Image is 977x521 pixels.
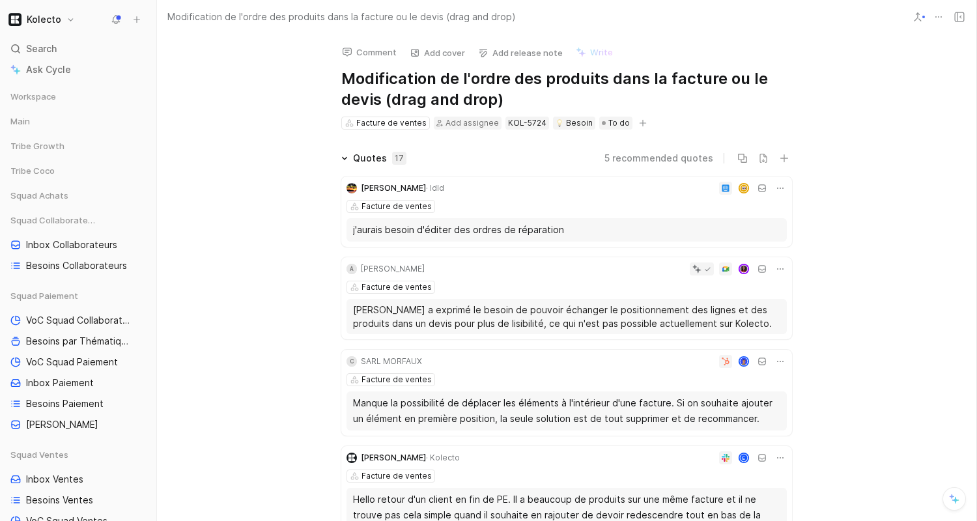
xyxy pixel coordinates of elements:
span: [PERSON_NAME] [361,183,426,193]
img: avatar [740,358,748,366]
span: Modification de l'ordre des produits dans la facture ou le devis (drag and drop) [167,9,516,25]
div: 17 [392,152,406,165]
div: Facture de ventes [361,373,432,386]
a: Besoins par Thématiques [5,331,151,351]
button: Add cover [404,44,471,62]
a: [PERSON_NAME] [5,415,151,434]
button: Comment [336,43,403,61]
span: Workspace [10,90,56,103]
div: Tribe Coco [5,161,151,184]
img: logo [347,183,357,193]
div: SARL MORFAUX [361,355,422,368]
a: VoC Squad Paiement [5,352,151,372]
div: Facture de ventes [361,281,432,294]
span: Main [10,115,30,128]
a: Besoins Ventes [5,490,151,510]
a: Inbox Collaborateurs [5,235,151,255]
img: Kolecto [8,13,21,26]
div: Workspace [5,87,151,106]
span: [PERSON_NAME] [361,453,426,462]
div: Manque la possibilité de déplacer les éléments à l'intérieur d'une facture. Si on souhaite ajoute... [353,395,780,427]
a: VoC Squad Collaborateurs [5,311,151,330]
div: Facture de ventes [356,117,427,130]
div: Squad CollaborateursInbox CollaborateursBesoins Collaborateurs [5,210,151,275]
span: Inbox Paiement [26,376,94,389]
div: Facture de ventes [361,200,432,213]
button: 5 recommended quotes [604,150,713,166]
a: Besoins Paiement [5,394,151,414]
span: Inbox Collaborateurs [26,238,117,251]
span: · Kolecto [426,453,460,462]
div: Main [5,111,151,135]
span: Squad Ventes [10,448,68,461]
span: Add assignee [446,118,499,128]
a: Inbox Ventes [5,470,151,489]
button: KolectoKolecto [5,10,78,29]
img: logo [347,453,357,463]
div: Quotes17 [336,150,412,166]
img: 💡 [556,119,563,127]
div: E [740,454,748,462]
h1: Modification de l'ordre des produits dans la facture ou le devis (drag and drop) [341,68,792,110]
div: Tribe Growth [5,136,151,156]
button: Add release note [472,44,569,62]
h1: Kolecto [27,14,61,25]
div: Squad Paiement [5,286,151,305]
img: avatar [740,265,748,274]
div: Squad Achats [5,186,151,205]
span: Besoins par Thématiques [26,335,134,348]
span: Write [590,46,613,58]
span: VoC Squad Collaborateurs [26,314,134,327]
div: Main [5,111,151,131]
div: To do [599,117,632,130]
div: A [347,264,357,274]
div: j'aurais besoin d'éditer des ordres de réparation [353,222,780,238]
span: Besoins Ventes [26,494,93,507]
div: Facture de ventes [361,470,432,483]
a: Besoins Collaborateurs [5,256,151,275]
img: avatar [740,184,748,193]
span: Ask Cycle [26,62,71,77]
div: Squad Collaborateurs [5,210,151,230]
div: Squad Ventes [5,445,151,464]
div: Squad PaiementVoC Squad CollaborateursBesoins par ThématiquesVoC Squad PaiementInbox PaiementBeso... [5,286,151,434]
span: Squad Collaborateurs [10,214,98,227]
button: Write [570,43,619,61]
span: [PERSON_NAME] [26,418,98,431]
div: Besoin [556,117,593,130]
a: Inbox Paiement [5,373,151,393]
div: Squad Achats [5,186,151,209]
p: [PERSON_NAME] a exprimé le besoin de pouvoir échanger le positionnement des lignes et des produit... [353,303,780,330]
span: Search [26,41,57,57]
span: Tribe Coco [10,164,55,177]
div: Quotes [353,150,406,166]
span: Besoins Collaborateurs [26,259,127,272]
div: Search [5,39,151,59]
span: Squad Achats [10,189,68,202]
span: · ldld [426,183,444,193]
div: [PERSON_NAME] [361,262,425,275]
span: Tribe Growth [10,139,64,152]
span: To do [608,117,630,130]
div: KOL-5724 [508,117,546,130]
div: 💡Besoin [553,117,595,130]
a: Ask Cycle [5,60,151,79]
span: Inbox Ventes [26,473,83,486]
div: Tribe Coco [5,161,151,180]
span: Besoins Paiement [26,397,104,410]
div: Tribe Growth [5,136,151,160]
span: Squad Paiement [10,289,78,302]
div: C [347,356,357,367]
span: VoC Squad Paiement [26,356,118,369]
